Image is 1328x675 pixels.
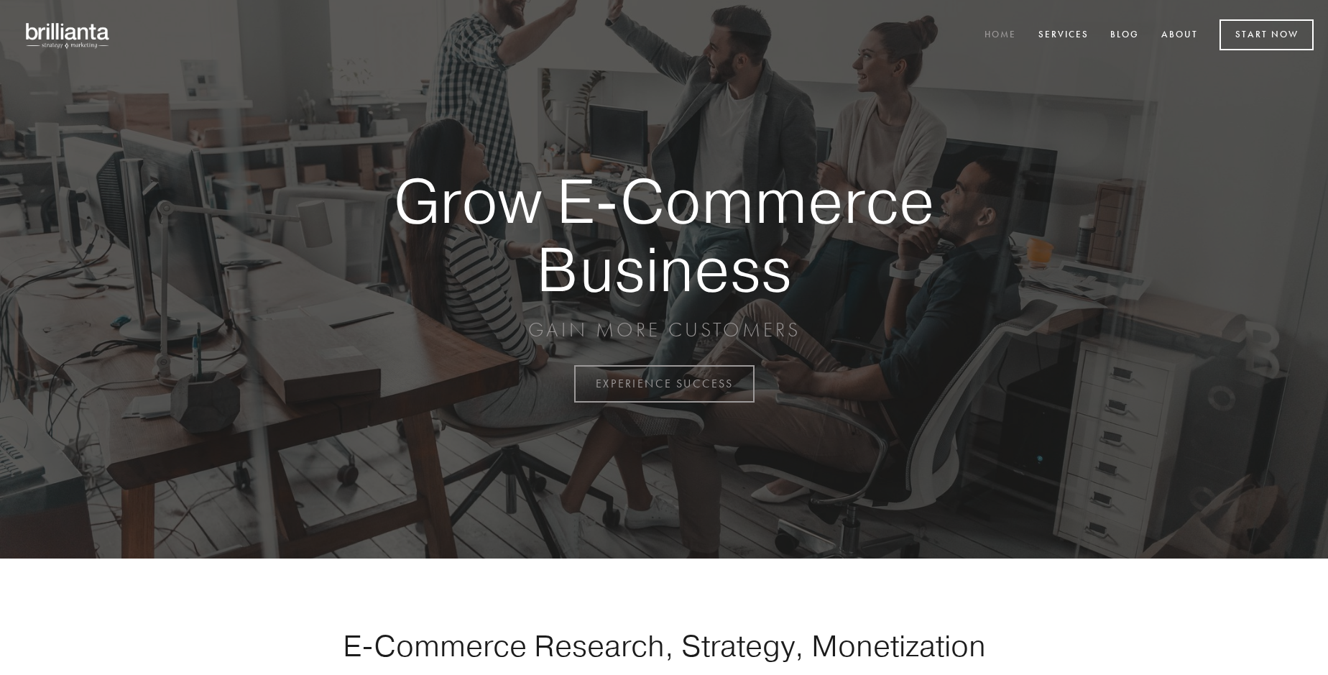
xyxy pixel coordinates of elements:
img: brillianta - research, strategy, marketing [14,14,122,56]
a: Blog [1101,24,1148,47]
a: About [1152,24,1207,47]
a: Start Now [1219,19,1314,50]
h1: E-Commerce Research, Strategy, Monetization [298,628,1030,663]
p: GAIN MORE CUSTOMERS [343,317,985,343]
a: Services [1029,24,1098,47]
strong: Grow E-Commerce Business [343,167,985,303]
a: Home [975,24,1025,47]
a: EXPERIENCE SUCCESS [574,365,755,403]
